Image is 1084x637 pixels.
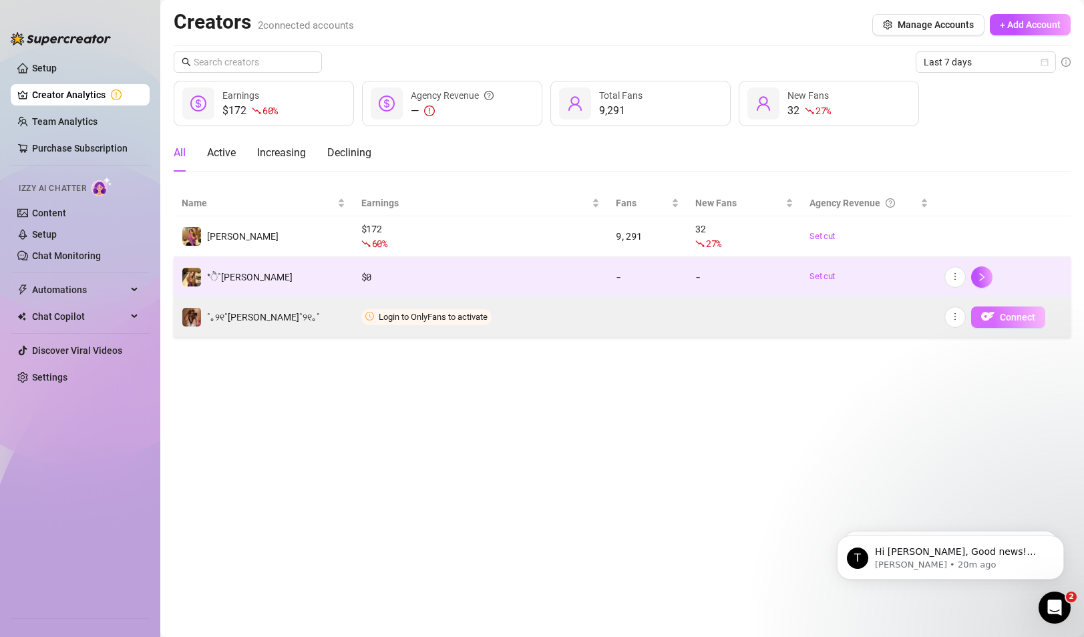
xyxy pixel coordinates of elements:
[182,268,201,286] img: *ੈ˚daniela*ੈ
[361,196,589,210] span: Earnings
[372,237,387,250] span: 60 %
[19,182,86,195] span: Izzy AI Chatter
[981,310,995,323] img: OF
[32,208,66,218] a: Content
[207,272,293,282] span: *ੈ˚[PERSON_NAME]
[379,312,488,322] span: Login to OnlyFans to activate
[977,272,986,282] span: right
[32,138,139,159] a: Purchase Subscription
[222,103,278,119] div: $172
[361,239,371,248] span: fall
[365,312,374,321] span: clock-circle
[361,222,600,251] div: $ 172
[886,196,895,210] span: question-circle
[599,103,643,119] div: 9,291
[32,229,57,240] a: Setup
[809,196,917,210] div: Agency Revenue
[805,106,814,116] span: fall
[17,284,28,295] span: thunderbolt
[32,345,122,356] a: Discover Viral Videos
[327,145,371,161] div: Declining
[92,177,112,196] img: AI Chatter
[32,250,101,261] a: Chat Monitoring
[174,9,354,35] h2: Creators
[411,103,494,119] div: —
[32,84,139,105] a: Creator Analytics exclamation-circle
[616,229,679,244] div: 9,291
[883,20,892,29] span: setting
[32,372,67,383] a: Settings
[182,227,201,246] img: Daniela
[174,190,353,216] th: Name
[971,306,1045,328] button: OFConnect
[361,270,600,284] div: $ 0
[424,105,435,116] span: exclamation-circle
[787,103,831,119] div: 32
[616,270,679,284] div: -
[252,106,261,116] span: fall
[599,90,643,101] span: Total Fans
[257,145,306,161] div: Increasing
[379,95,395,112] span: dollar-circle
[182,57,191,67] span: search
[1066,592,1077,602] span: 2
[816,104,831,117] span: 27 %
[695,196,783,210] span: New Fans
[353,190,608,216] th: Earnings
[990,14,1071,35] button: + Add Account
[1039,592,1071,624] iframe: Intercom live chat
[32,279,127,300] span: Automations
[207,312,320,323] span: ˚｡୨୧˚[PERSON_NAME]˚୨୧｡˚
[924,52,1048,72] span: Last 7 days
[194,55,303,69] input: Search creators
[32,63,57,73] a: Setup
[32,116,98,127] a: Team Analytics
[567,95,583,112] span: user
[258,19,354,31] span: 2 connected accounts
[950,272,960,281] span: more
[182,196,335,210] span: Name
[755,95,771,112] span: user
[687,190,801,216] th: New Fans
[174,145,186,161] div: All
[608,190,687,216] th: Fans
[1061,57,1071,67] span: info-circle
[787,90,829,101] span: New Fans
[950,312,960,321] span: more
[32,306,127,327] span: Chat Copilot
[222,90,259,101] span: Earnings
[1041,58,1049,66] span: calendar
[809,270,928,283] a: Set cut
[484,88,494,103] span: question-circle
[695,239,705,248] span: fall
[17,312,26,321] img: Chat Copilot
[695,270,793,284] div: -
[872,14,984,35] button: Manage Accounts
[1000,19,1061,30] span: + Add Account
[809,230,928,243] a: Set cut
[207,145,236,161] div: Active
[616,196,669,210] span: Fans
[182,308,201,327] img: ˚｡୨୧˚Quinn˚୨୧｡˚
[207,231,279,242] span: [PERSON_NAME]
[262,104,278,117] span: 60 %
[1000,312,1035,323] span: Connect
[971,266,992,288] button: right
[190,95,206,112] span: dollar-circle
[11,32,111,45] img: logo-BBDzfeDw.svg
[817,507,1084,601] iframe: Intercom notifications message
[706,237,721,250] span: 27 %
[898,19,974,30] span: Manage Accounts
[695,222,793,251] div: 32
[411,88,494,103] div: Agency Revenue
